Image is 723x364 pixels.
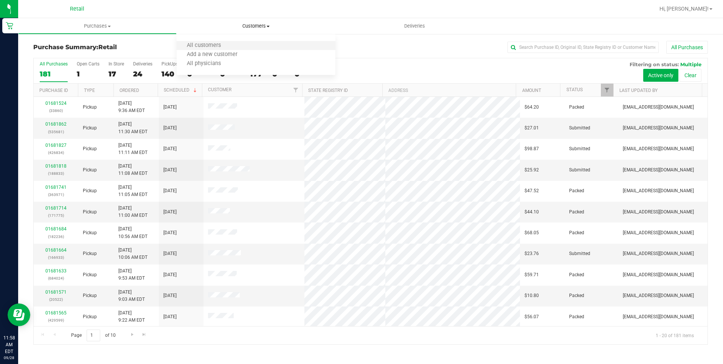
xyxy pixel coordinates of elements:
span: Pickup [83,313,97,320]
span: Pickup [83,271,97,278]
span: [EMAIL_ADDRESS][DOMAIN_NAME] [623,250,694,257]
a: 01681862 [45,121,67,127]
a: Amount [522,88,541,93]
a: Type [84,88,95,93]
a: Customers All customers Add a new customer All physicians [177,18,335,34]
a: State Registry ID [308,88,348,93]
span: Pickup [83,124,97,132]
span: Hi, [PERSON_NAME]! [659,6,709,12]
span: [EMAIL_ADDRESS][DOMAIN_NAME] [623,166,694,174]
span: [DATE] 11:08 AM EDT [118,163,147,177]
p: (363971) [38,191,74,198]
span: All customers [177,42,231,49]
th: Address [382,84,516,97]
span: [DATE] [163,104,177,111]
div: All Purchases [40,61,68,67]
a: 01681827 [45,143,67,148]
span: Submitted [569,166,590,174]
span: [DATE] [163,187,177,194]
span: [DATE] [163,124,177,132]
a: 01681633 [45,268,67,274]
p: 09/28 [3,355,15,361]
a: Go to the last page [139,330,150,340]
span: All physicians [177,61,231,67]
span: [DATE] [163,250,177,257]
a: Status [566,87,583,92]
span: $64.20 [524,104,539,111]
span: $98.87 [524,145,539,152]
span: Purchases [19,23,176,30]
span: [EMAIL_ADDRESS][DOMAIN_NAME] [623,229,694,236]
a: Deliveries [335,18,494,34]
span: Submitted [569,250,590,257]
span: $25.92 [524,166,539,174]
div: Deliveries [133,61,152,67]
a: 01681741 [45,185,67,190]
span: $23.76 [524,250,539,257]
span: [DATE] 10:56 AM EDT [118,226,147,240]
span: Retail [70,6,84,12]
input: 1 [87,330,100,341]
p: 11:58 AM EDT [3,334,15,355]
span: Pickup [83,166,97,174]
span: Customers [177,23,335,30]
span: [EMAIL_ADDRESS][DOMAIN_NAME] [623,271,694,278]
span: $27.01 [524,124,539,132]
span: Pickup [83,104,97,111]
div: Open Carts [77,61,99,67]
span: [DATE] 9:03 AM EDT [118,289,145,303]
div: 140 [161,70,178,78]
p: (684024) [38,275,74,282]
a: 01681664 [45,247,67,253]
span: Multiple [680,61,701,67]
p: (20522) [38,296,74,303]
a: 01681818 [45,163,67,169]
span: Add a new customer [177,51,248,58]
span: Submitted [569,124,590,132]
span: $68.05 [524,229,539,236]
span: [DATE] [163,208,177,216]
a: Ordered [119,88,139,93]
p: (182236) [38,233,74,240]
div: PickUps [161,61,178,67]
span: $47.52 [524,187,539,194]
button: All Purchases [666,41,708,54]
inline-svg: Retail [6,22,13,30]
span: Retail [98,44,117,51]
a: Customer [208,87,231,92]
a: Purchases [18,18,177,34]
span: $10.80 [524,292,539,299]
span: [DATE] 11:00 AM EDT [118,205,147,219]
span: Packed [569,271,584,278]
span: [EMAIL_ADDRESS][DOMAIN_NAME] [623,208,694,216]
span: Packed [569,313,584,320]
span: Page of 10 [65,330,122,341]
span: Pickup [83,208,97,216]
span: [EMAIL_ADDRESS][DOMAIN_NAME] [623,187,694,194]
a: Filter [290,84,302,96]
a: Purchase ID [39,88,68,93]
span: Pickup [83,250,97,257]
iframe: Resource center [8,303,30,326]
span: Pickup [83,229,97,236]
p: (429599) [38,317,74,324]
span: [DATE] 9:36 AM EDT [118,100,145,114]
div: 24 [133,70,152,78]
span: [EMAIL_ADDRESS][DOMAIN_NAME] [623,292,694,299]
span: [DATE] [163,166,177,174]
span: [EMAIL_ADDRESS][DOMAIN_NAME] [623,313,694,320]
a: 01681714 [45,205,67,211]
span: Packed [569,208,584,216]
span: [DATE] [163,145,177,152]
a: 01681524 [45,101,67,106]
span: Packed [569,187,584,194]
span: [DATE] 9:22 AM EDT [118,310,145,324]
a: 01681571 [45,289,67,295]
span: [EMAIL_ADDRESS][DOMAIN_NAME] [623,145,694,152]
h3: Purchase Summary: [33,44,258,51]
span: [EMAIL_ADDRESS][DOMAIN_NAME] [623,104,694,111]
span: [DATE] [163,313,177,320]
button: Clear [680,69,701,82]
p: (188833) [38,170,74,177]
span: Deliveries [394,23,435,30]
